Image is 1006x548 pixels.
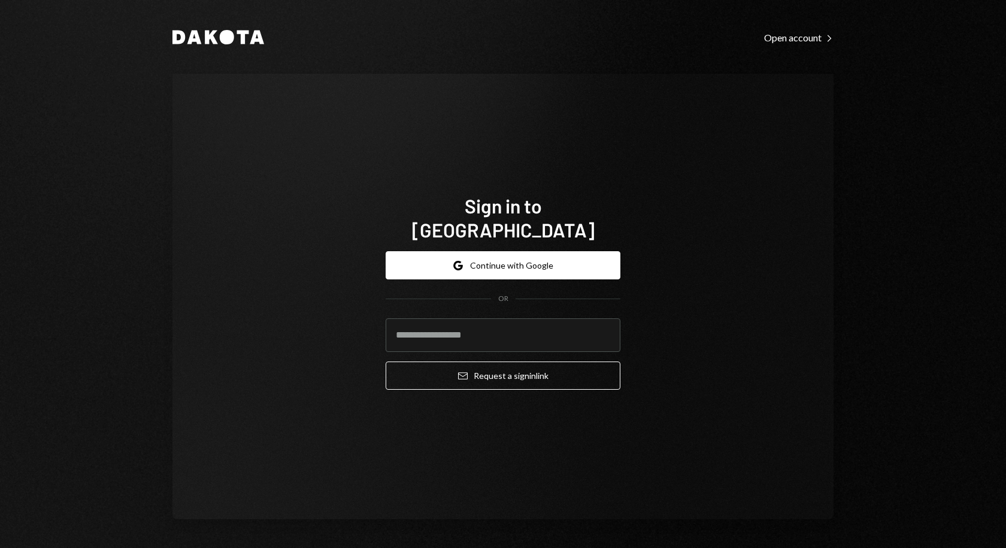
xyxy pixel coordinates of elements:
[498,294,508,304] div: OR
[386,362,620,390] button: Request a signinlink
[764,32,834,44] div: Open account
[764,31,834,44] a: Open account
[386,251,620,279] button: Continue with Google
[386,194,620,242] h1: Sign in to [GEOGRAPHIC_DATA]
